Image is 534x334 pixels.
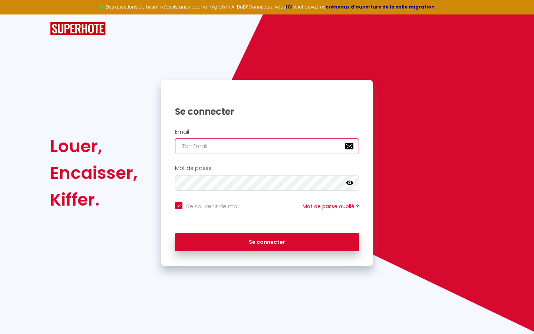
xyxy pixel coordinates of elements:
[303,203,359,210] a: Mot de passe oublié ?
[175,233,359,252] button: Se connecter
[175,138,359,154] input: Ton Email
[50,160,138,186] div: Encaisser,
[50,22,106,36] img: SuperHote logo
[326,4,435,10] a: créneaux d'ouverture de la salle migration
[50,133,138,160] div: Louer,
[6,3,28,25] button: Ouvrir le widget de chat LiveChat
[175,129,359,135] h2: Email
[286,4,293,10] a: ICI
[175,165,359,171] h2: Mot de passe
[175,106,359,117] h1: Se connecter
[50,186,138,213] div: Kiffer.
